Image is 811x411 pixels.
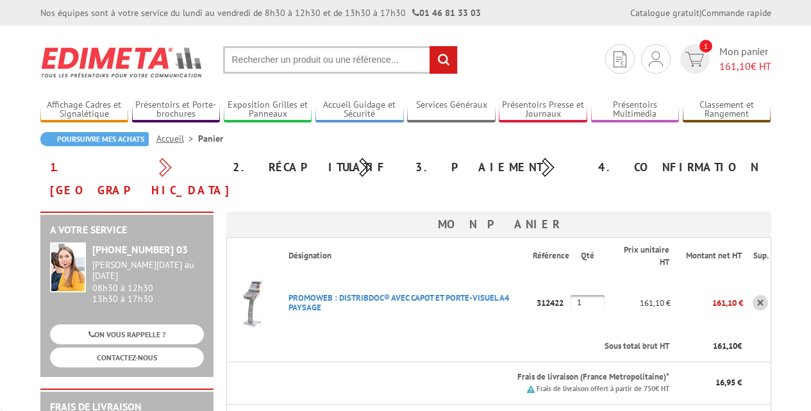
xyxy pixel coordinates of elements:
[571,238,605,274] th: Qté
[50,242,86,292] img: widget-service.jpg
[719,44,771,74] span: Mon panier
[615,244,669,268] p: Prix unitaire HT
[743,238,771,274] th: Sup.
[278,238,533,274] th: Désignation
[40,132,149,146] a: Poursuivre mes achats
[533,292,571,314] p: 312422
[50,348,204,367] a: CONTACTEZ-NOUS
[713,340,737,351] span: 161,10
[681,250,742,262] p: Montant net HT
[132,99,221,121] a: Présentoirs et Porte-brochures
[677,44,771,74] a: devis rapide 1 Mon panier 161,10€ HT
[591,99,680,121] a: Présentoirs Multimédia
[685,52,704,67] img: devis rapide
[533,250,569,262] p: Référence
[715,377,742,388] span: 16,95 €
[430,46,457,74] input: rechercher
[499,99,587,121] a: Présentoirs Presse et Journaux
[537,384,669,393] small: Frais de livraison offert à partir de 750€ HT
[224,99,312,121] a: Exposition Grilles et Panneaux
[156,133,198,144] a: Accueil
[719,60,751,72] span: 161,10
[699,40,712,53] span: 1
[649,51,663,67] img: devis rapide
[671,292,743,314] p: 161,10 €
[406,156,589,179] div: 3. Paiement
[589,156,771,179] div: 4. Confirmation
[40,6,481,19] div: Nos équipes sont à votre service du lundi au vendredi de 8h30 à 12h30 et de 13h30 à 17h30
[681,340,742,353] p: €
[719,59,771,74] span: € HT
[40,38,204,86] img: Edimeta
[630,6,771,19] div: |
[315,99,404,121] a: Accueil Guidage et Sécurité
[527,385,535,393] img: picto.png
[288,371,670,383] p: Frais de livraison (France Metropolitaine)*
[223,46,458,74] input: Rechercher un produit ou une référence...
[198,132,223,145] li: Panier
[701,7,771,19] a: Commande rapide
[50,324,204,344] a: ON VOUS RAPPELLE ?
[630,7,699,19] a: Catalogue gratuit
[288,292,509,313] a: PROMOWEB : DISTRIBDOC® AVEC CAPOT ET PORTE-VISUEL A4 PAYSAGE
[40,156,223,202] div: 1. [GEOGRAPHIC_DATA]
[50,224,204,236] h2: A votre service
[407,99,496,121] a: Services Généraux
[92,260,204,304] div: 08h30 à 12h30 13h30 à 17h30
[226,212,771,237] h3: Mon panier
[92,243,188,256] strong: [PHONE_NUMBER] 03
[605,292,671,314] p: 161,10 €
[412,7,481,19] strong: 01 46 81 33 03
[92,260,204,281] div: [PERSON_NAME][DATE] au [DATE]
[614,51,626,67] img: devis rapide
[40,99,129,121] a: Affichage Cadres et Signalétique
[227,277,278,328] img: PROMOWEB : DISTRIBDOC® AVEC CAPOT ET PORTE-VISUEL A4 PAYSAGE
[683,99,771,121] a: Classement et Rangement
[223,156,406,179] div: 2. Récapitulatif
[278,331,671,362] th: Sous total brut HT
